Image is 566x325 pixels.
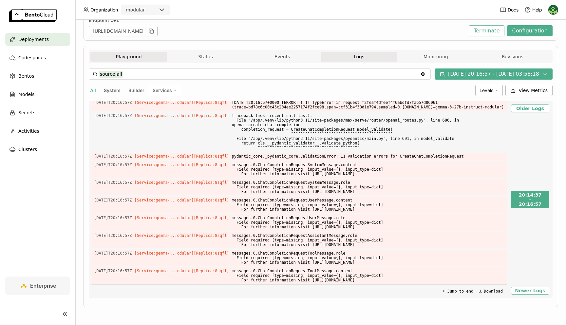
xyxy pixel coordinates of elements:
span: Levels [480,87,493,93]
a: Activities [5,124,70,138]
button: [DATE] 20:16:57 - [DATE] 03:58:18 [435,68,553,80]
span: [Replica:8sqfl] [194,113,229,118]
button: View Metrics [505,85,553,96]
span: 2025-09-14T20:16:57.549Z [94,112,132,119]
span: Activities [18,127,39,135]
span: [Replica:8sqfl] [194,154,229,159]
span: [Service:gemma-...odular] [135,162,194,167]
a: Models [5,88,70,101]
div: Help [524,7,542,13]
span: messages.0.ChatCompletionRequestToolMessage.role Field required [type=missing, input_value={}, in... [232,250,505,266]
img: logo [9,9,57,22]
input: Search [99,69,420,79]
div: Services [148,85,181,96]
span: All [90,87,96,93]
span: Deployments [18,35,49,43]
span: [Replica:8sqfl] [194,198,229,202]
span: [Replica:8sqfl] [194,269,229,273]
span: messages.0.ChatCompletionRequestUserMessage.role Field required [type=missing, input_value={}, in... [232,214,505,231]
a: Deployments [5,33,70,46]
span: [Replica:8sqfl] [194,100,229,105]
span: messages.0.ChatCompletionRequestSystemMessage.role Field required [type=missing, input_value={}, ... [232,179,505,195]
span: Models [18,90,34,98]
span: messages.0.ChatCompletionRequestUserMessage.content Field required [type=missing, input_value={},... [232,197,505,213]
span: System [104,87,121,93]
button: Download [477,287,505,295]
button: Status [167,52,244,62]
span: [Service:gemma-...odular] [135,100,194,105]
a: Secrets [5,106,70,119]
span: Docs [508,7,519,13]
img: Kevin Bi [548,5,558,15]
button: Terminate [469,25,504,36]
span: View Metrics [519,87,548,94]
div: 2025-09-14T20:14:37.606Z [519,192,542,198]
span: 2025-09-14T20:16:57.549Z [94,179,132,186]
div: Endpoint URL [89,17,465,23]
button: Newer Logs [511,287,549,295]
button: System [103,86,122,95]
span: [Replica:8sqfl] [194,233,229,238]
span: 2025-09-14T20:16:57.549Z [94,99,132,106]
button: Builder [127,86,146,95]
span: [Service:gemma-...odular] [135,180,194,185]
span: [Service:gemma-...odular] [135,154,194,159]
div: - [519,198,542,201]
span: [Service:gemma-...odular] [135,269,194,273]
button: Older Logs [511,105,549,112]
span: Organization [90,7,118,13]
a: Enterprise [5,277,70,295]
button: Revisions [474,52,551,62]
button: Monitoring [397,52,474,62]
button: Jump to end [440,287,475,295]
div: [URL][DOMAIN_NAME] [89,26,158,36]
span: Enterprise [30,282,56,289]
span: 2025-09-14T20:16:57.549Z [94,250,132,257]
span: Services [153,87,172,93]
span: [Service:gemma-...odular] [135,198,194,202]
button: Configuration [507,25,553,36]
span: messages.0.ChatCompletionRequestSystemMessage.content Field required [type=missing, input_value={... [232,161,505,178]
button: Events [244,52,321,62]
span: 2025-09-14T20:16:57.549Z [94,214,132,221]
span: [Replica:8sqfl] [194,180,229,185]
span: [Replica:8sqfl] [194,216,229,220]
span: messages.0.ChatCompletionRequestAssistantMessage.role Field required [type=missing, input_value={... [232,232,505,248]
div: modular [126,7,145,13]
a: Docs [500,7,519,13]
span: 2025-09-14T20:16:57.549Z [94,161,132,168]
div: 2025-09-14T20:16:57.549Z [519,201,542,207]
span: [Replica:8sqfl] [194,162,229,167]
a: Codespaces [5,51,70,64]
svg: Clear value [420,71,425,77]
button: 20:14:37-20:16:57 [511,191,549,208]
span: Builder [128,87,144,93]
span: 2025-09-14T20:16:57.549Z [94,232,132,239]
span: [Replica:8sqfl] [194,251,229,256]
span: [Service:gemma-...odular] [135,216,194,220]
span: 2025-09-14T20:16:57.549Z [94,197,132,204]
span: Clusters [18,145,37,153]
span: pydantic_core._pydantic_core.ValidationError: 11 validation errors for CreateChatCompletionRequest [232,153,505,160]
span: [Service:gemma-...odular] [135,113,194,118]
div: Levels [475,85,503,96]
span: [Service:gemma-...odular] [135,251,194,256]
span: [DATE]T20:16:57+0000 [ERROR] [:1] TypeError in request f2feaf4dfeef4f6abdfd7fa657d86061 (trace=bd... [232,99,505,111]
span: Logs [354,54,364,60]
span: Bentos [18,72,34,80]
input: Selected modular. [145,7,146,13]
span: 2025-09-14T20:16:57.549Z [94,267,132,275]
span: Secrets [18,109,35,117]
a: Bentos [5,69,70,83]
span: Codespaces [18,54,46,62]
span: 2025-09-14T20:16:57.549Z [94,153,132,160]
span: Traceback (most recent call last): File "/app/.venv/lib/python3.11/site-packages/max/serve/router... [232,112,505,151]
button: All [89,86,97,95]
span: [Service:gemma-...odular] [135,233,194,238]
button: Playground [90,52,167,62]
span: Help [532,7,542,13]
a: Clusters [5,143,70,156]
span: messages.0.ChatCompletionRequestToolMessage.content Field required [type=missing, input_value={},... [232,267,505,284]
